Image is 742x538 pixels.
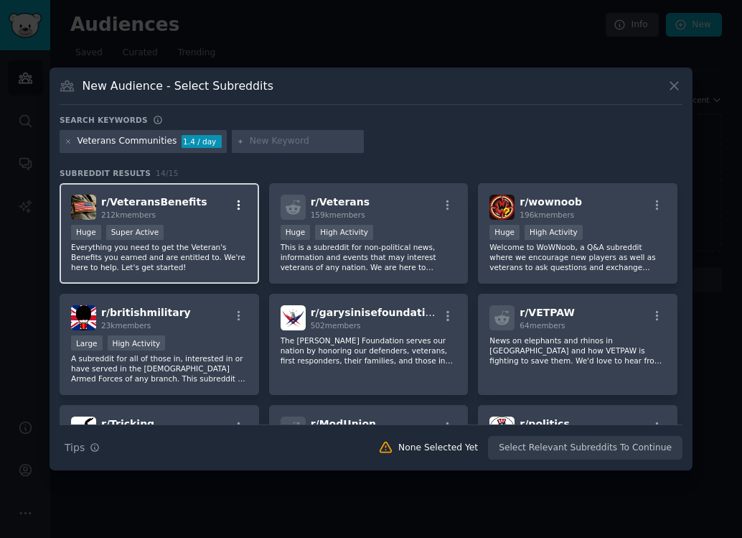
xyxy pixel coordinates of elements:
[101,210,156,219] span: 212k members
[182,135,222,148] div: 1.4 / day
[489,242,666,272] p: Welcome to WoWNoob, a Q&A subreddit where we encourage new players as well as veterans to ask que...
[489,225,520,240] div: Huge
[281,242,457,272] p: This is a subreddit for non-political news, information and events that may interest veterans of ...
[60,168,151,178] span: Subreddit Results
[60,435,105,460] button: Tips
[315,225,373,240] div: High Activity
[71,353,248,384] p: A subreddit for all of those in, interested in or have served in the [DEMOGRAPHIC_DATA] Armed For...
[525,225,583,240] div: High Activity
[156,169,179,177] span: 14 / 15
[101,307,191,318] span: r/ britishmilitary
[281,225,311,240] div: Huge
[65,440,85,455] span: Tips
[520,307,575,318] span: r/ VETPAW
[311,307,439,318] span: r/ garysinisefoundation
[489,195,515,220] img: wownoob
[398,442,478,455] div: None Selected Yet
[489,417,515,442] img: politics
[281,335,457,366] p: The [PERSON_NAME] Foundation serves our nation by honoring our defenders, veterans, first respond...
[108,335,166,351] div: High Activity
[71,195,96,220] img: VeteransBenefits
[71,242,248,272] p: Everything you need to get the Veteran's Benefits you earned and are entitled to. We're here to h...
[71,305,96,330] img: britishmilitary
[101,321,151,330] span: 23k members
[520,196,582,208] span: r/ wownoob
[520,321,565,330] span: 64 members
[71,225,101,240] div: Huge
[78,135,177,148] div: Veterans Communities
[101,418,154,430] span: r/ Tricking
[106,225,164,240] div: Super Active
[250,135,359,148] input: New Keyword
[311,210,365,219] span: 159k members
[281,305,306,330] img: garysinisefoundation
[311,196,370,208] span: r/ Veterans
[60,115,148,125] h3: Search keywords
[520,210,574,219] span: 196k members
[311,321,361,330] span: 502 members
[489,335,666,366] p: News on elephants and rhinos in [GEOGRAPHIC_DATA] and how VETPAW is fighting to save them. We'd l...
[520,418,569,430] span: r/ politics
[71,335,103,351] div: Large
[101,196,207,208] span: r/ VeteransBenefits
[311,418,376,430] span: r/ ModUnion
[71,417,96,442] img: Tricking
[83,78,273,93] h3: New Audience - Select Subreddits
